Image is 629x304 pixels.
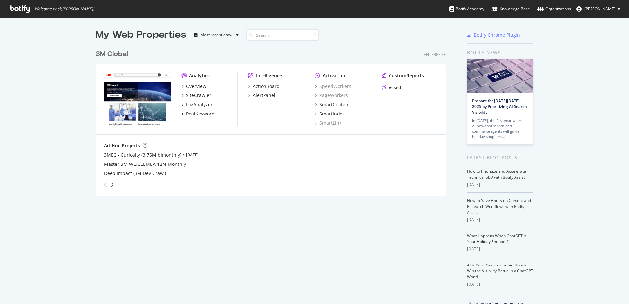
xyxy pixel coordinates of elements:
[96,28,186,41] div: My Web Properties
[382,72,424,79] a: CustomReports
[104,142,140,149] div: Ad-Hoc Projects
[584,6,615,12] span: Bjorn Pierre Arias Hylton
[472,98,527,115] a: Prepare for [DATE][DATE] 2025 by Prioritizing AI Search Visibility
[537,6,571,12] div: Organizations
[467,246,533,252] div: [DATE]
[389,84,402,91] div: Assist
[248,92,275,99] a: AlertPanel
[104,161,186,167] a: Master 3M WE/CEEMEA 12M Monthly
[382,84,402,91] a: Assist
[467,217,533,223] div: [DATE]
[186,92,211,99] div: SiteCrawler
[96,49,131,59] a: 3M Global
[424,52,446,57] div: Enterprise
[467,32,520,38] a: Botify Chrome Plugin
[491,6,530,12] div: Knowledge Base
[467,281,533,287] div: [DATE]
[186,111,217,117] div: RealKeywords
[467,198,531,215] a: How to Save Hours on Content and Research Workflows with Botify Assist
[186,83,206,89] div: Overview
[200,33,233,37] div: Most recent crawl
[253,83,280,89] div: ActionBoard
[104,152,181,158] a: 3MEC - Curiosity (3.75M bimonthly)
[191,30,241,40] button: Most recent crawl
[181,83,206,89] a: Overview
[35,6,94,12] span: Welcome back, [PERSON_NAME] !
[186,152,199,158] a: [DATE]
[315,120,341,126] a: SmartLink
[323,72,345,79] div: Activation
[467,262,533,280] a: AI Is Your New Customer: How to Win the Visibility Battle in a ChatGPT World
[571,4,626,14] button: [PERSON_NAME]
[315,92,348,99] a: PageWorkers
[467,49,533,56] div: Botify news
[189,72,210,79] div: Analytics
[467,233,527,244] a: What Happens When ChatGPT Is Your Holiday Shopper?
[248,83,280,89] a: ActionBoard
[467,154,533,161] div: Latest Blog Posts
[315,101,350,108] a: SmartContent
[186,101,213,108] div: LogAnalyzer
[319,111,345,117] div: SmartIndex
[389,72,424,79] div: CustomReports
[467,168,526,180] a: How to Prioritize and Accelerate Technical SEO with Botify Assist
[101,179,110,190] div: angle-left
[319,101,350,108] div: SmartContent
[181,111,217,117] a: RealKeywords
[104,170,166,177] a: Deep Impact (3M Dev Crawl)
[315,83,351,89] a: SpeedWorkers
[256,72,282,79] div: Intelligence
[253,92,275,99] div: AlertPanel
[110,181,114,188] div: angle-right
[474,32,520,38] div: Botify Chrome Plugin
[315,111,345,117] a: SmartIndex
[467,59,533,93] img: Prepare for Black Friday 2025 by Prioritizing AI Search Visibility
[96,49,128,59] div: 3M Global
[181,101,213,108] a: LogAnalyzer
[104,72,171,126] img: www.command.com
[449,6,484,12] div: Botify Academy
[96,41,451,196] div: grid
[246,29,319,41] input: Search
[467,182,533,188] div: [DATE]
[472,118,528,139] div: In [DATE], the first year where AI-powered search and commerce agents will guide holiday shoppers…
[181,92,211,99] a: SiteCrawler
